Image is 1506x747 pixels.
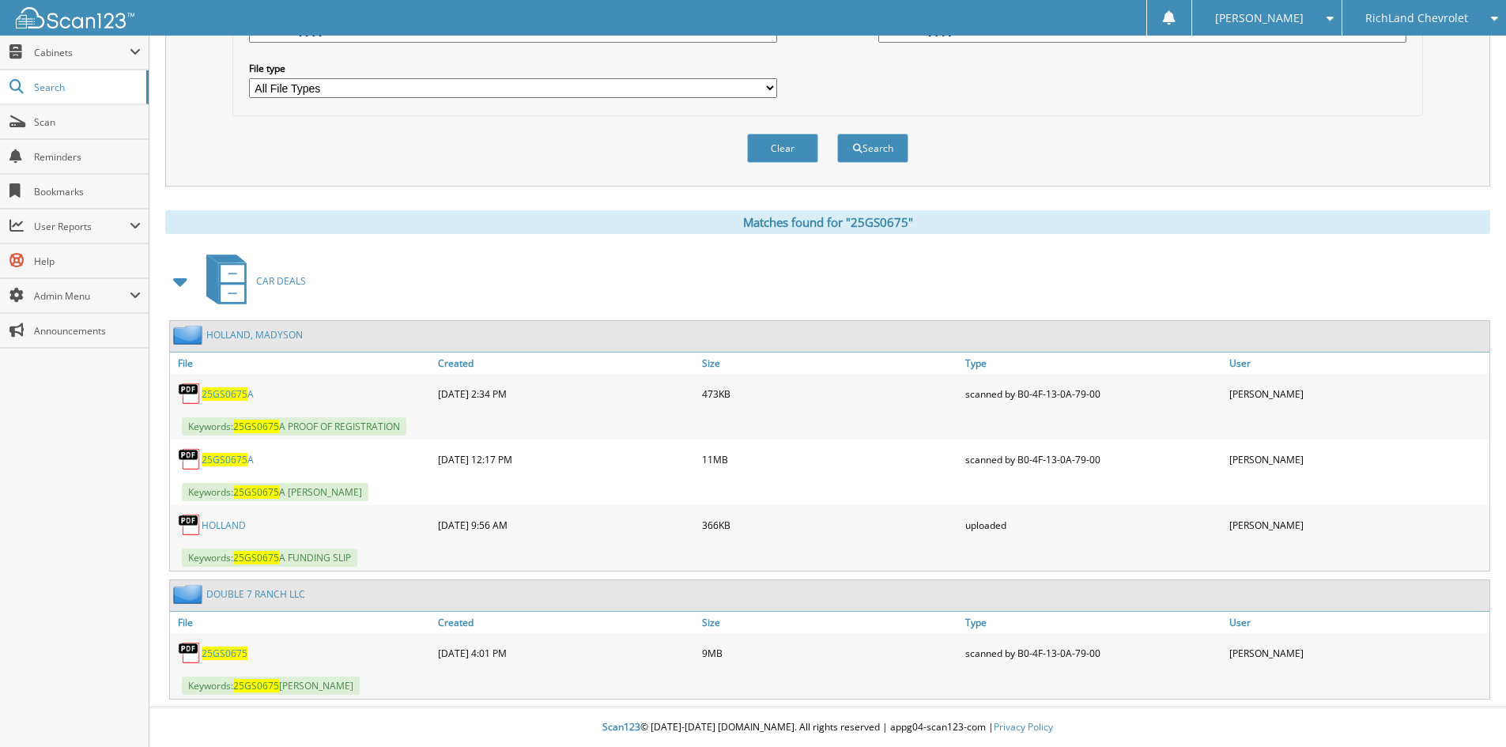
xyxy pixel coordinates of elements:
[698,378,962,409] div: 473KB
[178,641,202,665] img: PDF.png
[202,453,254,466] a: 25GS0675A
[698,637,962,669] div: 9MB
[434,509,698,541] div: [DATE] 9:56 AM
[961,378,1225,409] div: scanned by B0-4F-13-0A-79-00
[202,519,246,532] a: HOLLAND
[206,587,305,601] a: DOUBLE 7 RANCH LLC
[170,612,434,633] a: File
[434,443,698,475] div: [DATE] 12:17 PM
[202,453,247,466] span: 25GS0675
[994,720,1053,734] a: Privacy Policy
[1225,443,1489,475] div: [PERSON_NAME]
[173,325,206,345] img: folder2.png
[149,708,1506,747] div: © [DATE]-[DATE] [DOMAIN_NAME]. All rights reserved | appg04-scan123-com |
[1215,13,1304,23] span: [PERSON_NAME]
[178,382,202,406] img: PDF.png
[1225,378,1489,409] div: [PERSON_NAME]
[178,513,202,537] img: PDF.png
[34,81,138,94] span: Search
[233,420,279,433] span: 25GS0675
[178,447,202,471] img: PDF.png
[34,289,130,303] span: Admin Menu
[434,353,698,374] a: Created
[747,134,818,163] button: Clear
[1225,612,1489,633] a: User
[34,115,141,129] span: Scan
[182,677,360,695] span: Keywords: [PERSON_NAME]
[34,150,141,164] span: Reminders
[698,443,962,475] div: 11MB
[34,220,130,233] span: User Reports
[249,62,777,75] label: File type
[961,637,1225,669] div: scanned by B0-4F-13-0A-79-00
[170,353,434,374] a: File
[698,353,962,374] a: Size
[206,328,303,341] a: HOLLAND, MADYSON
[34,255,141,268] span: Help
[34,46,130,59] span: Cabinets
[434,612,698,633] a: Created
[165,210,1490,234] div: Matches found for "25GS0675"
[434,637,698,669] div: [DATE] 4:01 PM
[16,7,134,28] img: scan123-logo-white.svg
[233,679,279,692] span: 25GS0675
[197,250,306,312] a: CAR DEALS
[182,549,357,567] span: Keywords: A FUNDING SLIP
[233,485,279,499] span: 25GS0675
[1427,671,1506,747] iframe: Chat Widget
[202,387,247,401] span: 25GS0675
[202,387,254,401] a: 25GS0675A
[233,551,279,564] span: 25GS0675
[961,612,1225,633] a: Type
[698,612,962,633] a: Size
[961,443,1225,475] div: scanned by B0-4F-13-0A-79-00
[182,483,368,501] span: Keywords: A [PERSON_NAME]
[173,584,206,604] img: folder2.png
[1225,509,1489,541] div: [PERSON_NAME]
[34,185,141,198] span: Bookmarks
[256,274,306,288] span: CAR DEALS
[698,509,962,541] div: 366KB
[961,353,1225,374] a: Type
[434,378,698,409] div: [DATE] 2:34 PM
[602,720,640,734] span: Scan123
[182,417,406,436] span: Keywords: A PROOF OF REGISTRATION
[1225,637,1489,669] div: [PERSON_NAME]
[1365,13,1468,23] span: RichLand Chevrolet
[961,509,1225,541] div: uploaded
[837,134,908,163] button: Search
[1225,353,1489,374] a: User
[34,324,141,338] span: Announcements
[202,647,247,660] a: 25GS0675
